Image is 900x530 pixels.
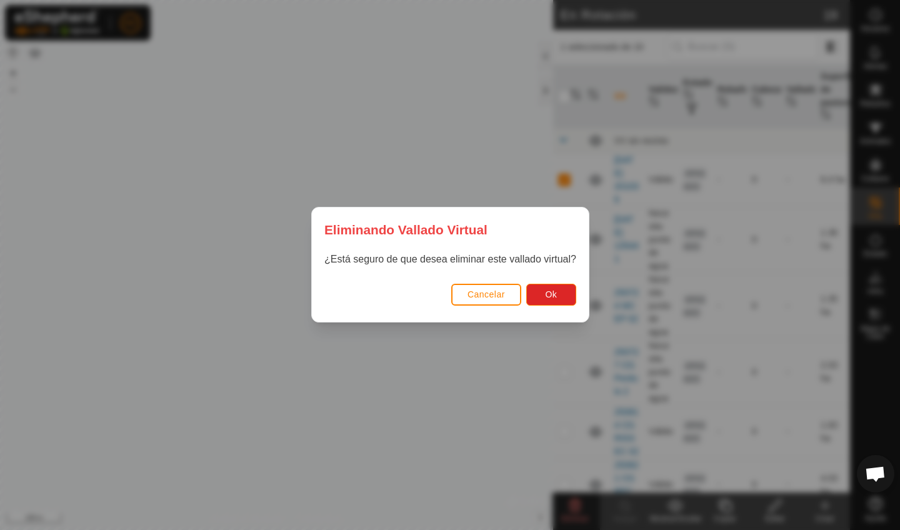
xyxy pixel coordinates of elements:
[451,284,521,306] button: Cancelar
[526,284,576,306] button: Ok
[467,290,504,300] span: Cancelar
[324,220,487,239] span: Eliminando Vallado Virtual
[545,290,557,300] span: Ok
[324,252,576,267] p: ¿Está seguro de que desea eliminar este vallado virtual?
[857,455,894,492] div: Chat abierto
